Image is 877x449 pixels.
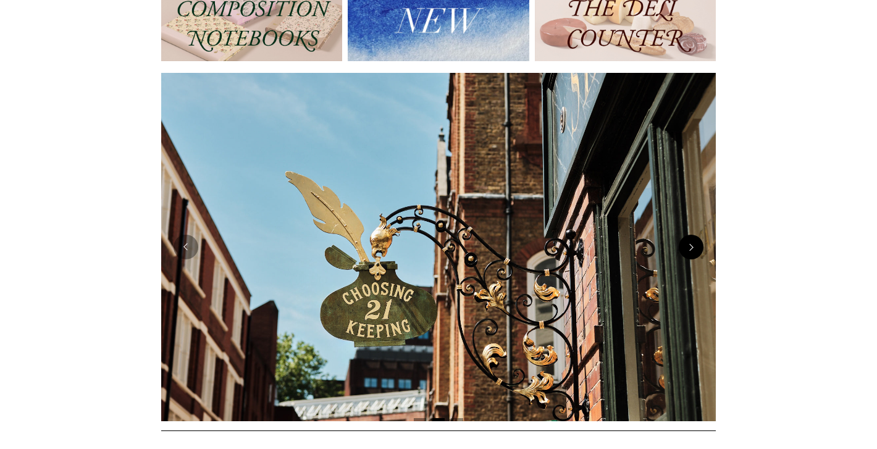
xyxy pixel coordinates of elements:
[414,418,426,421] button: Page 1
[174,235,198,259] button: Previous
[432,418,445,421] button: Page 2
[451,418,463,421] button: Page 3
[679,235,703,259] button: Next
[161,73,716,421] img: Copyright Choosing Keeping 20190711 LS Homepage 7.jpg__PID:4c49fdcc-9d5f-40e8-9753-f5038b35abb7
